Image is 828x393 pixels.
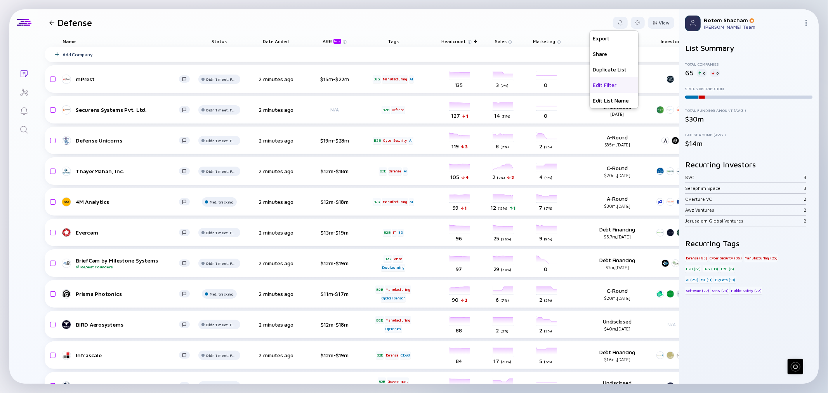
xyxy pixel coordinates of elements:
div: Seraphim Space [685,185,804,191]
div: $12m-$18m [309,321,360,328]
div: Didn't meet, Future touch set in OPTX [206,138,237,143]
div: 3D [398,229,404,236]
div: 2 minutes ago [254,383,298,389]
h1: Defense [57,17,92,28]
div: $40m, [DATE] [592,326,642,331]
div: Debt Financing [592,226,642,239]
div: $12m-$18m [309,168,360,174]
div: 2 minutes ago [254,106,298,113]
div: 2 [804,196,806,202]
div: C-Round [592,165,642,178]
div: B2G [373,198,381,206]
img: Menu [803,20,809,26]
div: Didn't meet, Future touch set in OPTX [206,169,237,174]
div: BigData (10) [714,276,736,283]
div: $14m-$21m [309,383,360,389]
div: IT [392,229,397,236]
div: $19m-$28m [309,137,360,144]
a: mPrest [62,75,196,84]
div: ThayerMahan, Inc. [76,168,179,174]
div: Share [590,46,638,62]
div: Optical Sensor [381,294,406,302]
div: Didn't meet, Future touch set in OPTX [206,261,237,266]
div: B2G [384,255,392,263]
div: Met, tracking [210,292,234,296]
div: Total Funding Amount (Avg.) [685,108,812,113]
div: $12m-$19m [309,352,360,358]
div: Overture VC [685,196,804,202]
a: Search [9,120,38,138]
div: BriefCam by Milestone Systems [76,257,179,269]
div: 2 minutes ago [254,76,298,82]
div: Didn't meet, Future touch set in OPTX [206,230,237,235]
div: AI [409,198,414,206]
div: $2m, [DATE] [592,265,642,270]
h2: Recurring Tags [685,239,812,248]
div: BIRD Aerosystems [76,321,179,328]
div: View [648,17,674,29]
div: Manufacturing [385,316,411,324]
div: SaaS (23) [711,287,729,294]
h2: List Summary [685,43,812,52]
div: 2 minutes ago [254,290,298,297]
div: Didn't meet, Future touch set in OPTX [206,353,237,358]
div: B2B [376,351,384,359]
div: [DATE] [592,111,642,117]
div: Total Companies [685,62,812,66]
div: Awz Ventures [685,207,804,213]
div: $15m-$22m [309,76,360,82]
div: Date Added [254,36,298,47]
div: Debt Financing [592,349,642,362]
div: B2G [373,75,381,83]
a: BriefCam by Milestone SystemsRepeat Founders [62,257,196,269]
a: Evercam [62,228,196,237]
div: Optronics [385,325,402,333]
div: Edit Filter [590,77,638,93]
div: Met, tracking [210,200,234,204]
div: Manufacturing [385,285,411,293]
span: Sales [495,38,507,44]
div: AI [409,75,414,83]
div: $1.6m, [DATE] [592,357,642,362]
a: Defense Unicorns [62,136,196,145]
div: Defense [391,106,405,114]
div: B2G (30) [703,265,719,273]
div: Didn't meet, Future touch set in OPTX [206,77,237,82]
div: AI (29) [685,276,699,283]
div: 2 minutes ago [254,260,298,266]
div: Defense Unicorns [76,137,179,144]
div: Didn't meet, Future touch set in OPTX [206,108,237,112]
div: $11m-$17m [309,290,360,297]
div: mPrest [76,76,179,82]
div: $20m, [DATE] [592,173,642,178]
div: $20m, [DATE] [592,296,642,301]
div: Software (27) [685,287,710,294]
div: $30m [685,115,812,123]
a: ThayerMahan, Inc. [62,167,196,176]
div: B2C (6) [720,265,735,273]
div: 2 minutes ago [254,168,298,174]
div: $12m-$18m [309,198,360,205]
div: Didn't meet, Future touch set in OPTX [206,322,237,327]
div: Video [393,255,403,263]
div: 2 minutes ago [254,229,298,236]
div: 3 [804,174,806,180]
div: $35m, [DATE] [592,142,642,147]
span: Status [212,38,227,44]
div: Didn't meet, Future touch set in OPTX [206,384,237,388]
h2: Recurring Investors [685,160,812,169]
div: 2 minutes ago [254,321,298,328]
span: Headcount [442,38,466,44]
div: 2 minutes ago [254,352,298,358]
div: 2 [804,207,806,213]
div: $13m-$19m [309,229,360,236]
div: $30m, [DATE] [592,203,642,209]
div: Cyber Security (36) [709,254,743,262]
div: Investors [654,36,689,47]
div: PentenAmio AU [76,383,179,389]
div: AI [408,137,413,144]
div: Rotem Shacham [704,17,800,23]
div: Name [56,36,196,47]
div: Undisclosed [592,318,642,331]
a: BIRD Aerosystems [62,320,196,329]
